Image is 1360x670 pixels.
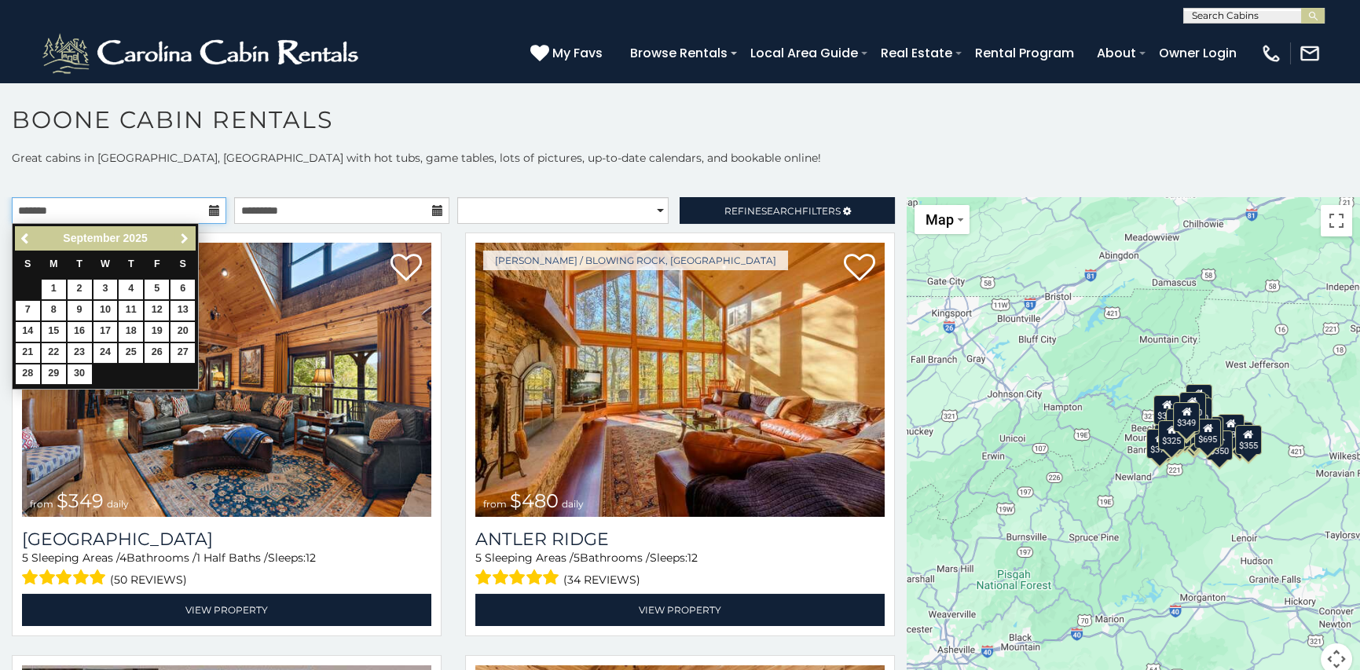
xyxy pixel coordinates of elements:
[145,343,169,363] a: 26
[178,232,191,245] span: Next
[1165,417,1192,447] div: $395
[306,551,316,565] span: 12
[16,229,36,248] a: Previous
[93,280,118,299] a: 3
[68,301,92,320] a: 9
[68,343,92,363] a: 23
[123,232,148,244] span: 2025
[622,39,735,67] a: Browse Rentals
[1218,414,1245,444] div: $930
[119,301,143,320] a: 11
[475,594,885,626] a: View Property
[483,251,788,270] a: [PERSON_NAME] / Blowing Rock, [GEOGRAPHIC_DATA]
[30,498,53,510] span: from
[107,498,129,510] span: daily
[530,43,607,64] a: My Favs
[101,258,110,269] span: Wednesday
[926,211,954,228] span: Map
[22,529,431,550] a: [GEOGRAPHIC_DATA]
[510,489,559,512] span: $480
[475,243,885,517] a: Antler Ridge from $480 daily
[967,39,1082,67] a: Rental Program
[22,529,431,550] h3: Diamond Creek Lodge
[110,569,187,590] span: (50 reviews)
[1089,39,1144,67] a: About
[1154,395,1181,425] div: $305
[873,39,960,67] a: Real Estate
[552,43,603,63] span: My Favs
[145,322,169,342] a: 19
[39,30,365,77] img: White-1-2.png
[68,364,92,384] a: 30
[154,258,160,269] span: Friday
[42,280,66,299] a: 1
[680,197,894,224] a: RefineSearchFilters
[915,205,970,234] button: Change map style
[119,322,143,342] a: 18
[1151,39,1245,67] a: Owner Login
[20,232,32,245] span: Previous
[22,243,431,517] img: Diamond Creek Lodge
[170,301,195,320] a: 13
[16,322,40,342] a: 14
[22,551,28,565] span: 5
[761,205,802,217] span: Search
[170,280,195,299] a: 6
[93,301,118,320] a: 10
[563,569,640,590] span: (34 reviews)
[119,551,126,565] span: 4
[170,322,195,342] a: 20
[57,489,104,512] span: $349
[475,550,885,590] div: Sleeping Areas / Bathrooms / Sleeps:
[742,39,866,67] a: Local Area Guide
[42,364,66,384] a: 29
[562,498,584,510] span: daily
[42,301,66,320] a: 8
[390,252,422,285] a: Add to favorites
[475,551,482,565] span: 5
[475,529,885,550] a: Antler Ridge
[170,343,195,363] a: 27
[1235,425,1262,455] div: $355
[119,343,143,363] a: 25
[68,322,92,342] a: 16
[42,322,66,342] a: 15
[574,551,580,565] span: 5
[119,280,143,299] a: 4
[76,258,82,269] span: Tuesday
[24,258,31,269] span: Sunday
[68,280,92,299] a: 2
[1179,392,1206,422] div: $320
[1159,420,1186,450] div: $325
[844,252,875,285] a: Add to favorites
[1174,402,1201,432] div: $349
[22,243,431,517] a: Diamond Creek Lodge from $349 daily
[1321,205,1352,236] button: Toggle fullscreen view
[1186,384,1212,414] div: $525
[196,551,268,565] span: 1 Half Baths /
[93,322,118,342] a: 17
[1260,42,1282,64] img: phone-regular-white.png
[22,594,431,626] a: View Property
[63,232,119,244] span: September
[16,364,40,384] a: 28
[180,258,186,269] span: Saturday
[174,229,194,248] a: Next
[145,301,169,320] a: 12
[93,343,118,363] a: 24
[16,301,40,320] a: 7
[483,498,507,510] span: from
[1299,42,1321,64] img: mail-regular-white.png
[145,280,169,299] a: 5
[687,551,698,565] span: 12
[42,343,66,363] a: 22
[1195,419,1222,448] div: $695
[49,258,58,269] span: Monday
[16,343,40,363] a: 21
[128,258,134,269] span: Thursday
[724,205,841,217] span: Refine Filters
[22,550,431,590] div: Sleeping Areas / Bathrooms / Sleeps:
[1147,429,1174,459] div: $375
[475,243,885,517] img: Antler Ridge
